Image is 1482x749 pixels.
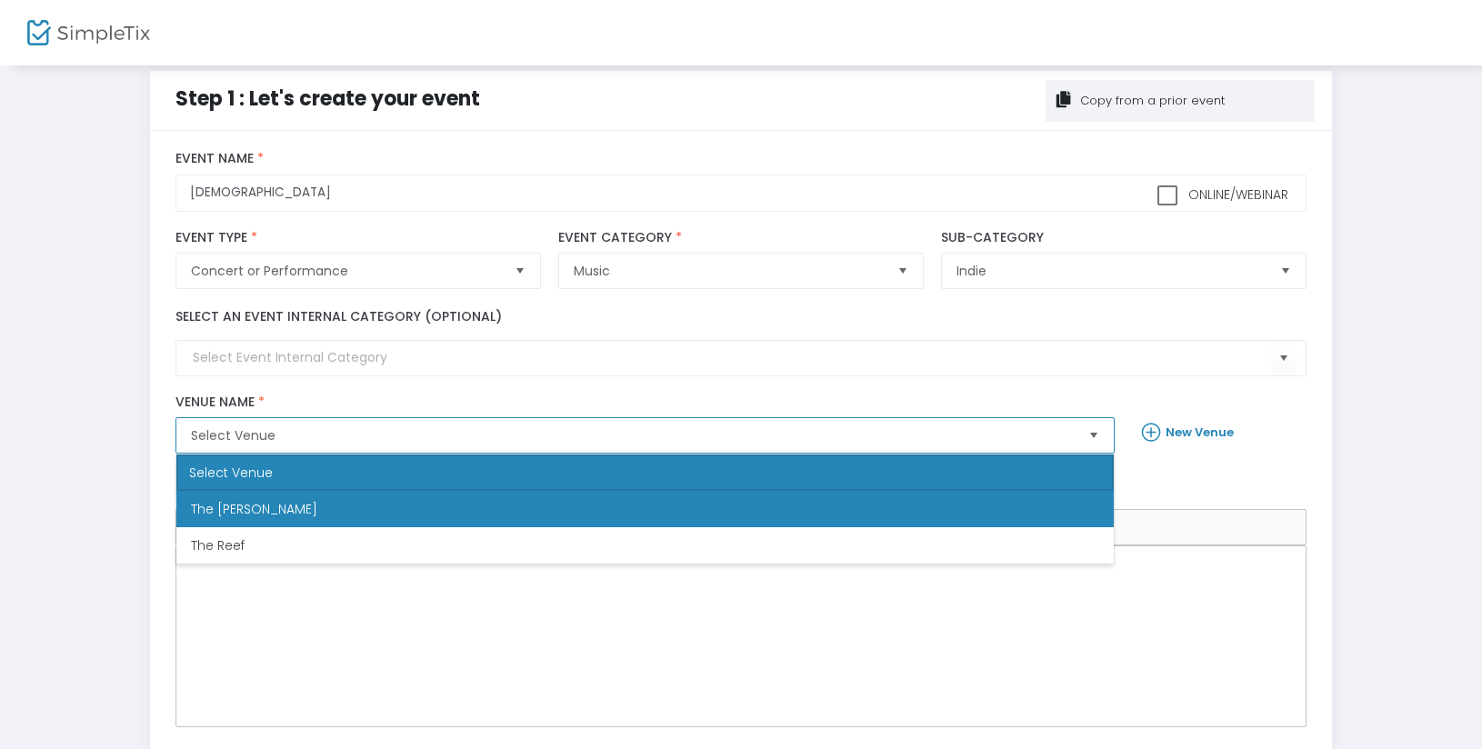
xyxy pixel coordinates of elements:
button: Select [1271,340,1297,377]
input: Select Event Internal Category [193,348,1270,367]
label: Event Category [558,230,923,246]
label: Select an event internal category (optional) [175,307,502,326]
label: About your event [167,472,1316,509]
label: Event Name [175,151,1306,167]
span: Indie [956,262,1265,280]
span: Step 1 : Let's create your event [175,85,480,113]
input: What would you like to call your Event? [175,175,1306,212]
label: Event Type [175,230,540,246]
button: Select [507,254,533,288]
span: Select Venue [191,426,1074,444]
span: Music [574,262,882,280]
span: Online/Webinar [1185,185,1288,204]
span: The Reef [191,536,245,554]
label: Venue Name [175,394,1115,411]
button: Select [1081,418,1106,453]
label: Sub-Category [941,230,1306,246]
span: The [PERSON_NAME] [191,500,317,518]
div: Select Venue [176,454,1114,491]
button: Select [890,254,916,288]
b: New Venue [1166,424,1234,441]
span: Concert or Performance [191,262,499,280]
div: Copy from a prior event [1077,92,1225,110]
button: Select [1273,254,1298,288]
div: Rich Text Editor, main [175,545,1306,727]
